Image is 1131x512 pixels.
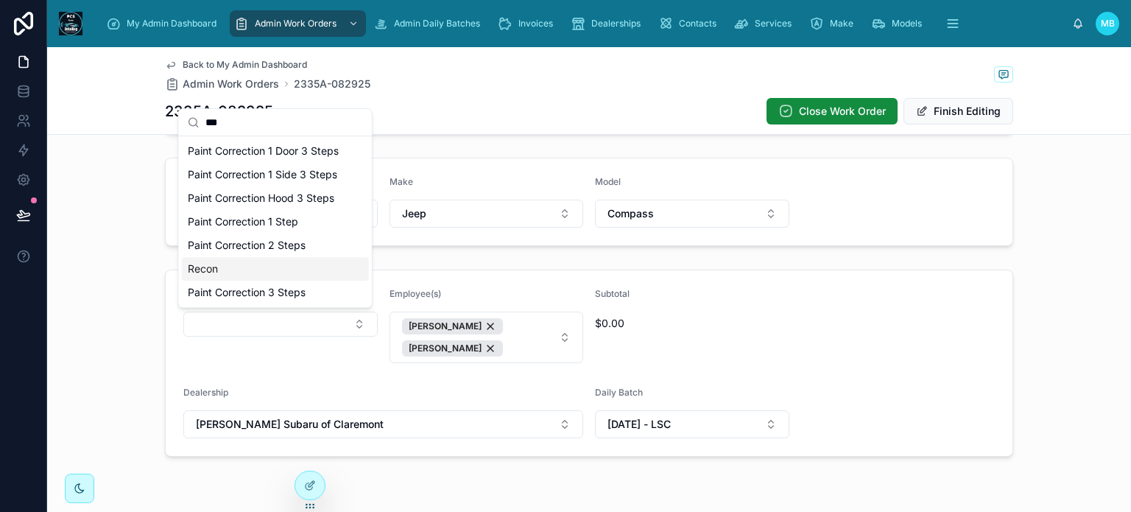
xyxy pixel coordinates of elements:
span: [DATE] - LSC [607,417,671,432]
span: Paint Correction Hood 3 Steps [188,191,334,206]
span: Paint Correction 2 Steps [188,238,306,253]
a: Admin Work Orders [230,10,366,37]
span: Contacts [679,18,716,29]
a: My Admin Dashboard [102,10,227,37]
div: scrollable content [94,7,1072,40]
span: Admin Work Orders [255,18,337,29]
a: Contacts [654,10,727,37]
span: Invoices [518,18,553,29]
span: Dealership [183,387,228,398]
span: Compass [607,206,654,221]
span: [PERSON_NAME] [409,343,482,354]
a: 2335A-082925 [294,77,370,91]
a: Admin Work Orders [165,77,279,91]
span: Paint Correction 3 Steps [188,285,306,300]
button: Select Button [595,200,789,228]
button: Unselect 29 [402,340,503,357]
span: Close Work Order [799,104,886,119]
span: [PERSON_NAME] Subaru of Claremont [196,417,384,432]
span: Dealerships [591,18,641,29]
button: Close Work Order [767,98,898,125]
span: $0.00 [595,316,789,331]
a: Invoices [493,10,563,37]
button: Select Button [183,312,378,337]
button: Select Button [390,200,584,228]
button: Select Button [183,410,583,438]
span: Model [595,176,621,187]
span: Jeep [402,206,426,221]
span: Admin Daily Batches [394,18,480,29]
span: Paint Correction 1 Door 3 Steps [188,144,339,158]
span: Employee(s) [390,288,441,299]
a: Back to My Admin Dashboard [165,59,307,71]
button: Unselect 28 [402,318,503,334]
span: Admin Work Orders [183,77,279,91]
a: Admin Daily Batches [369,10,490,37]
button: Finish Editing [903,98,1013,125]
span: Paint Correction 1 Step [188,214,298,229]
span: MB [1101,18,1115,29]
a: Dealerships [566,10,651,37]
span: Daily Batch [595,387,643,398]
span: Back to My Admin Dashboard [183,59,307,71]
div: Suggestions [179,136,372,307]
span: Make [830,18,853,29]
button: Select Button [595,410,789,438]
span: Paint Correction 1 Side 3 Steps [188,167,337,182]
span: Make [390,176,413,187]
span: Models [892,18,922,29]
h1: 2335A-082925 [165,101,273,122]
a: Make [805,10,864,37]
span: Subtotal [595,288,630,299]
span: Recon [188,262,218,276]
a: Services [730,10,802,37]
img: App logo [59,12,82,35]
span: My Admin Dashboard [127,18,216,29]
span: Services [755,18,792,29]
a: Models [867,10,932,37]
button: Select Button [390,312,584,363]
span: [PERSON_NAME] [409,320,482,332]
